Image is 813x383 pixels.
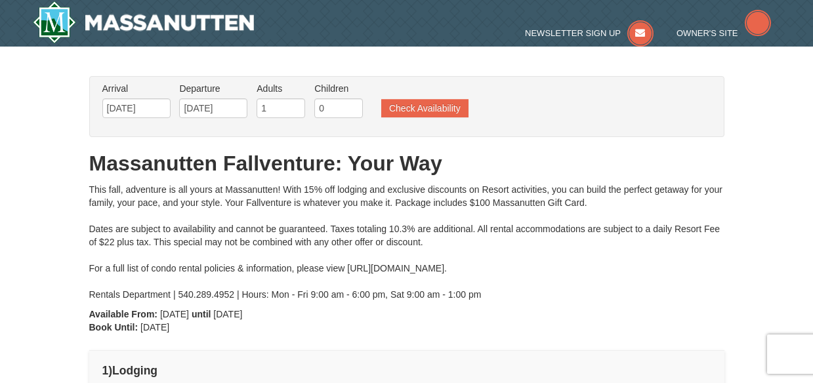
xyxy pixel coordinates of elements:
a: Massanutten Resort [33,1,255,43]
strong: Book Until: [89,322,138,333]
span: ) [108,364,112,377]
label: Arrival [102,82,171,95]
a: Owner's Site [677,28,771,38]
span: [DATE] [213,309,242,319]
img: Massanutten Resort Logo [33,1,255,43]
a: Newsletter Sign Up [525,28,654,38]
h1: Massanutten Fallventure: Your Way [89,150,724,176]
div: This fall, adventure is all yours at Massanutten! With 15% off lodging and exclusive discounts on... [89,183,724,301]
span: Owner's Site [677,28,738,38]
label: Children [314,82,363,95]
span: [DATE] [140,322,169,333]
label: Departure [179,82,247,95]
span: [DATE] [160,309,189,319]
strong: until [192,309,211,319]
label: Adults [257,82,305,95]
h4: 1 Lodging [102,364,711,377]
button: Check Availability [381,99,469,117]
strong: Available From: [89,309,158,319]
span: Newsletter Sign Up [525,28,621,38]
